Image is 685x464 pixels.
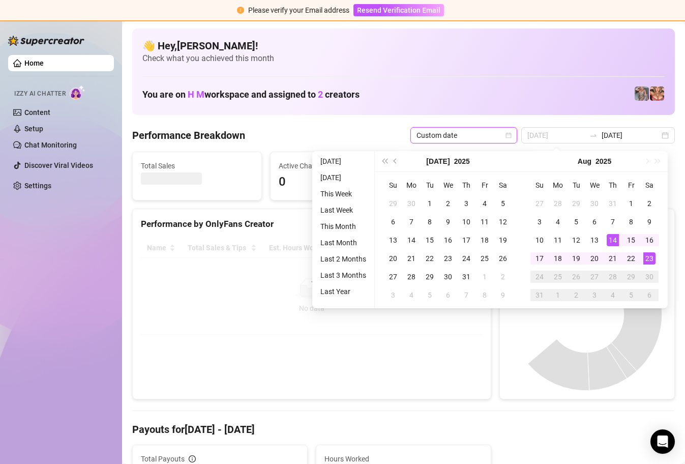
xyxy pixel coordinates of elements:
button: Choose a year [454,151,470,171]
div: 2 [497,271,509,283]
div: 30 [405,197,418,210]
td: 2025-07-26 [494,249,512,268]
div: 6 [442,289,454,301]
td: 2025-08-12 [567,231,585,249]
input: Start date [527,130,585,141]
div: 14 [607,234,619,246]
div: 10 [460,216,472,228]
td: 2025-07-30 [439,268,457,286]
div: 20 [387,252,399,265]
span: 0 [279,172,391,192]
div: 8 [479,289,491,301]
a: Chat Monitoring [24,141,77,149]
button: Choose a year [595,151,611,171]
td: 2025-07-09 [439,213,457,231]
div: 1 [552,289,564,301]
div: 21 [607,252,619,265]
h1: You are on workspace and assigned to creators [142,89,360,100]
td: 2025-07-16 [439,231,457,249]
li: [DATE] [316,155,370,167]
div: 30 [442,271,454,283]
td: 2025-07-18 [475,231,494,249]
div: 8 [424,216,436,228]
div: 24 [460,252,472,265]
div: 9 [497,289,509,301]
td: 2025-08-05 [567,213,585,231]
h4: 👋 Hey, [PERSON_NAME] ! [142,39,665,53]
div: 3 [588,289,601,301]
td: 2025-07-12 [494,213,512,231]
td: 2025-07-22 [421,249,439,268]
td: 2025-07-05 [494,194,512,213]
div: 2 [570,289,582,301]
div: 29 [570,197,582,210]
div: 3 [533,216,546,228]
div: 5 [424,289,436,301]
div: 5 [625,289,637,301]
td: 2025-07-27 [530,194,549,213]
span: Total Sales [141,160,253,171]
td: 2025-08-27 [585,268,604,286]
img: logo-BBDzfeDw.svg [8,36,84,46]
div: 7 [405,216,418,228]
td: 2025-07-06 [384,213,402,231]
h4: Performance Breakdown [132,128,245,142]
div: 21 [405,252,418,265]
td: 2025-07-10 [457,213,475,231]
span: swap-right [589,131,598,139]
div: 25 [479,252,491,265]
div: 18 [552,252,564,265]
td: 2025-07-17 [457,231,475,249]
td: 2025-08-25 [549,268,567,286]
td: 2025-08-03 [384,286,402,304]
td: 2025-07-25 [475,249,494,268]
span: to [589,131,598,139]
div: 23 [442,252,454,265]
td: 2025-08-14 [604,231,622,249]
a: Settings [24,182,51,190]
div: 10 [533,234,546,246]
td: 2025-08-30 [640,268,659,286]
td: 2025-07-30 [585,194,604,213]
li: This Week [316,188,370,200]
img: AI Chatter [70,85,85,100]
td: 2025-09-04 [604,286,622,304]
div: 26 [570,271,582,283]
div: 4 [607,289,619,301]
li: Last 3 Months [316,269,370,281]
th: Tu [421,176,439,194]
div: 3 [387,289,399,301]
li: Last 2 Months [316,253,370,265]
li: Last Week [316,204,370,216]
div: Open Intercom Messenger [650,429,675,454]
td: 2025-07-21 [402,249,421,268]
a: Content [24,108,50,117]
th: Sa [494,176,512,194]
td: 2025-07-31 [457,268,475,286]
div: 1 [625,197,637,210]
td: 2025-08-11 [549,231,567,249]
th: We [439,176,457,194]
td: 2025-08-01 [475,268,494,286]
th: Su [384,176,402,194]
div: 24 [533,271,546,283]
td: 2025-08-20 [585,249,604,268]
div: 14 [405,234,418,246]
th: Fr [622,176,640,194]
div: 17 [460,234,472,246]
td: 2025-08-13 [585,231,604,249]
li: [DATE] [316,171,370,184]
td: 2025-08-07 [604,213,622,231]
div: 5 [570,216,582,228]
div: 6 [643,289,656,301]
td: 2025-07-14 [402,231,421,249]
div: 16 [643,234,656,246]
td: 2025-07-13 [384,231,402,249]
div: Please verify your Email address [248,5,349,16]
td: 2025-06-29 [384,194,402,213]
input: End date [602,130,660,141]
span: 2 [318,89,323,100]
button: Choose a month [426,151,450,171]
span: Resend Verification Email [357,6,440,14]
div: 16 [442,234,454,246]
